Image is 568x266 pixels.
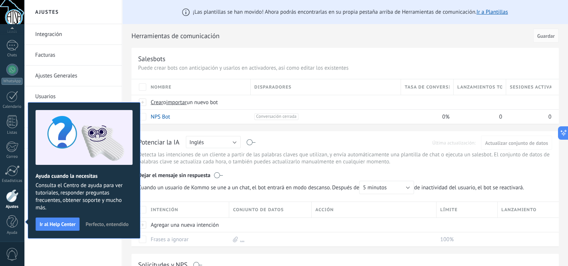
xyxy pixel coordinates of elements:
div: Correo [1,154,23,159]
a: ... [240,236,244,243]
h2: Herramientas de comunicación [131,29,531,43]
a: Frases a ignorar [151,236,188,243]
div: 0 [454,110,502,124]
li: Integración [24,24,122,45]
div: Calendario [1,104,23,109]
span: Nombre [151,84,171,91]
a: Usuarios [35,86,114,107]
span: Inglés [190,139,204,146]
span: 0 [548,113,551,120]
div: Ayuda [1,230,23,235]
div: 100% [437,232,494,246]
p: Detecta las intenciones de un cliente a partir de las palabras claves que utilizan, y envía autom... [138,151,552,165]
p: Puede crear bots con anticipación y usarlos en activadores, así como editar los existentes [138,64,552,72]
a: Ir a Plantillas [477,9,508,16]
a: Integración [35,24,114,45]
button: Perfecto, entendido [82,219,132,230]
a: Facturas [35,45,114,66]
div: Estadísticas [1,179,23,183]
span: Perfecto, entendido [86,222,128,227]
button: Inglés [186,136,241,148]
div: Ajustes [1,205,23,209]
div: 0% [401,110,450,124]
span: 0 [499,113,502,120]
h2: Ayuda cuando la necesitas [36,173,133,180]
span: Acción [315,206,334,213]
span: 5 minutos [363,184,387,191]
span: Intención [151,206,178,213]
span: Ir al Help Center [40,222,76,227]
div: Listas [1,130,23,135]
span: Conjunto de datos [233,206,284,213]
a: Ajustes Generales [35,66,114,86]
span: ¡Las plantillas se han movido! Ahora podrás encontrarlas en su propia pestaña arriba de Herramien... [193,9,508,16]
span: Crear [151,99,163,106]
span: Sesiones activas [510,84,551,91]
div: Agregar una nueva intención [147,218,225,232]
div: Potenciar la IA [138,138,180,147]
div: WhatsApp [1,78,23,85]
span: 100% [440,236,454,243]
li: Usuarios [24,86,122,107]
button: 5 minutos [359,181,414,194]
span: Límite [440,206,458,213]
li: Ajustes Generales [24,66,122,86]
span: Disparadores [254,84,291,91]
div: 0 [506,110,551,124]
div: Chats [1,53,23,58]
span: Guardar [537,33,555,39]
a: NPS Bot [151,113,170,120]
span: 0% [442,113,450,120]
div: Dejar el mensaje sin respuesta [138,167,552,181]
span: Lanzamiento [501,206,537,213]
span: Conversación cerrada [254,113,298,120]
span: importar [166,99,187,106]
span: un nuevo bot [187,99,218,106]
li: Facturas [24,45,122,66]
span: Lanzamientos totales [457,84,502,91]
span: de inactividad del usuario, el bot se reactivará. [138,181,528,194]
button: Guardar [533,29,559,43]
span: o [163,99,166,106]
div: Salesbots [138,54,166,63]
span: Cuando un usuario de Kommo se une a un chat, el bot entrará en modo descanso. Después de [138,181,414,194]
span: Tasa de conversión [405,84,450,91]
button: Ir al Help Center [36,217,80,231]
span: Consulta el Centro de ayuda para ver tutoriales, responder preguntas frecuentes, obtener soporte ... [36,182,133,212]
